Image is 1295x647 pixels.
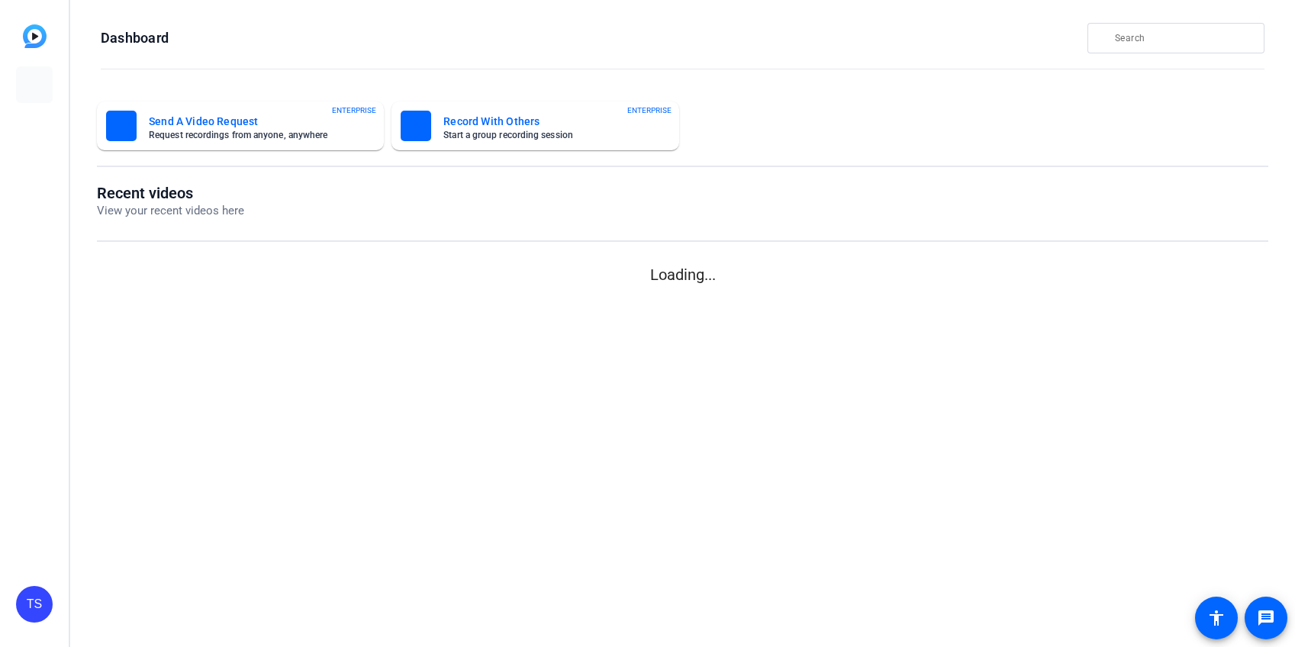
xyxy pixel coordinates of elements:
mat-card-title: Record With Others [443,112,645,130]
p: View your recent videos here [97,202,244,220]
mat-card-subtitle: Start a group recording session [443,130,645,140]
div: TS [16,586,53,623]
button: Record With OthersStart a group recording sessionENTERPRISE [391,101,678,150]
button: Send A Video RequestRequest recordings from anyone, anywhereENTERPRISE [97,101,384,150]
span: ENTERPRISE [627,105,672,116]
h1: Dashboard [101,29,169,47]
mat-icon: accessibility [1207,609,1226,627]
h1: Recent videos [97,184,244,202]
mat-icon: message [1257,609,1275,627]
p: Loading... [97,263,1268,286]
mat-card-subtitle: Request recordings from anyone, anywhere [149,130,350,140]
mat-card-title: Send A Video Request [149,112,350,130]
img: blue-gradient.svg [23,24,47,48]
input: Search [1115,29,1252,47]
span: ENTERPRISE [332,105,376,116]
